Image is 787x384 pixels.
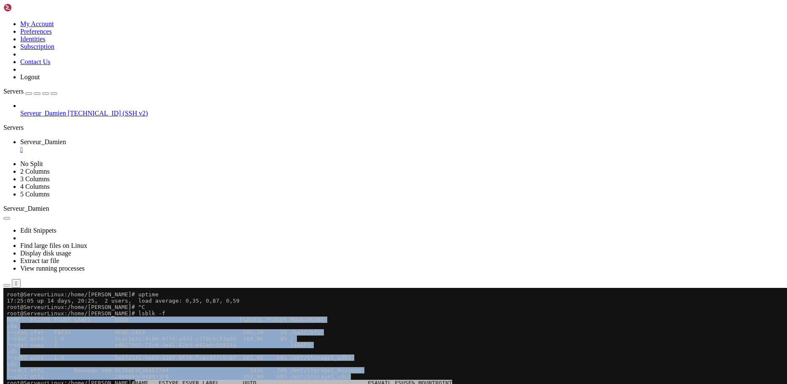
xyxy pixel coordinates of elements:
a: No Split [20,160,43,167]
span: └─sdb1 ext4 1.0 be272141-be69-4287-bf76-fcac977c6c87 282,4G 68% /mnt/Storage1_sdb1 [3,168,348,174]
a: 5 Columns [20,191,50,198]
a: 4 Columns [20,183,50,190]
span: ├─sda2 ext4 1.0 2cac1e2c-4c86-47f6-a45d-c7f8c6c93add 189,9G 8% / [3,130,290,136]
a: Subscription [20,43,54,50]
button:  [12,279,21,288]
x-row: 17:25:05 up 14 days, 20:25, 2 users, load average: 0,35, 0,87, 0,59 [3,10,677,16]
a: 3 Columns [20,175,50,183]
x-row: sdb [3,60,677,67]
span: ├─sdc1 ntfs Nouveau nom 9C36AE9C36AE7744 242G 74% /mnt/Storage1_Nouveau [3,193,358,199]
a: Identities [20,35,46,43]
a: Extract tar file [20,257,59,264]
a: Serveur_Damien [TECHNICAL_ID] (SSH v2) [20,110,784,117]
span: └─sdc2 ntfs 2494895F948933F8 353,9M 60% /mnt/Storage1_sdc2 [3,206,348,212]
a: Contact Us [20,58,51,65]
span: Serveur_Damien [20,110,66,117]
x-row: sda [3,35,677,41]
span: ├─sda1 vfat FAT32 4FAE-1453 505,2M 1% /boot/efi [3,41,317,48]
span: └─sdb1 ext4 1.0 be272141-be69-4287-bf76-fcac977c6c87 282,4G 68% /mnt/Storage1_sdb1 [3,67,348,73]
span: sdc [3,180,13,187]
a: Edit Snippets [20,227,57,234]
div: Servers [3,124,784,132]
a: Preferences [20,28,52,35]
x-row: NAME FSTYPE FSVER LABEL UUID FSAVAIL FSUSE% MOUNTPOINT [3,29,677,35]
span: └─sda3 swap 1 ed827802-72c6-4e42-82e3-e91a0c55813a [SWAP] [3,142,307,149]
span: └─sdc2 ntfs 2494895F948933F8 353,9M 60% /mnt/Storage1_sdc2 [3,86,348,92]
span: Servers [3,88,24,95]
x-row: root@ServeurLinux:/home/[PERSON_NAME]# ^C [3,16,677,22]
div: (102, 32) [340,206,343,212]
a:  [20,146,784,153]
a: View running processes [20,265,85,272]
div:  [15,280,17,287]
a: Servers [3,88,57,95]
img: Shellngn [3,3,52,12]
span: Serveur_Damien [3,205,49,212]
x-row: root@ServeurLinux:/home/[PERSON_NAME]# [3,92,677,98]
span: ├─sda1 vfat FAT32 4FAE-1453 505,2M 1% /boot/efi [3,117,317,124]
li: Serveur_Damien [TECHNICAL_ID] (SSH v2) [20,102,784,117]
a: Logout [20,73,40,81]
span: ├─sdc1 ntfs Nouveau nom 9C36AE9C36AE7744 242G 74% /mnt/Storage1_Nouveau [3,79,358,86]
span: ├─sda2 ext4 1.0 2cac1e2c-4c86-47f6-a45d-c7f8c6c93add 189,9G 8% / [3,48,290,54]
x-row: root@ServeurLinux:/home/[PERSON_NAME]# uptime [3,3,677,10]
x-row: sdc [3,73,677,79]
span: └─sda3 swap 1 ed827802-72c6-4e42-82e3-e91a0c55813a [SWAP] [3,54,307,60]
a: 2 Columns [20,168,50,175]
x-row: root@ServeurLinux:/home/[PERSON_NAME]# lsblk -f [3,22,677,29]
a: Serveur_Damien [20,138,784,153]
span: sdb [3,155,13,161]
a: Find large files on Linux [20,242,87,249]
span: [TECHNICAL_ID] (SSH v2) [67,110,148,117]
span: sda [3,105,13,111]
a: My Account [20,20,54,27]
a: Display disk usage [20,250,71,257]
span: NAME FSTYPE FSVER LABEL UUID FSAVAIL FSUSE% MOUNTPOINT [132,92,449,98]
span: Serveur_Damien [20,138,66,145]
